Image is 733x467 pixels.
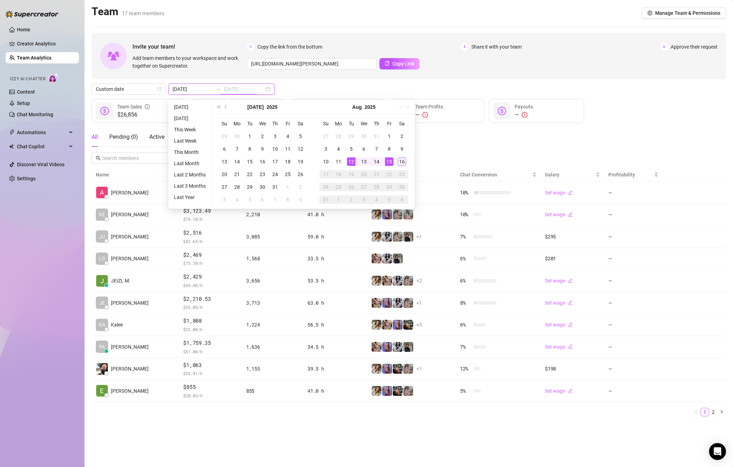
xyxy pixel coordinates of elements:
[347,145,355,153] div: 5
[171,159,209,168] li: Last Month
[294,168,307,181] td: 2025-07-26
[281,130,294,143] td: 2025-07-04
[269,168,281,181] td: 2025-07-24
[360,170,368,179] div: 20
[403,210,413,219] img: Daisy
[382,298,392,308] img: Ava
[256,181,269,193] td: 2025-07-30
[392,61,414,67] span: Copy Link
[171,148,209,156] li: This Month
[271,145,279,153] div: 10
[358,130,370,143] td: 2025-07-30
[372,132,381,141] div: 31
[718,408,726,416] button: right
[709,408,718,416] li: 2
[294,193,307,206] td: 2025-08-09
[403,320,413,330] img: Ava
[396,143,408,155] td: 2025-08-09
[403,364,413,374] img: Daisy
[382,364,392,374] img: Ava
[96,187,108,198] img: Alexicon Ortiag…
[393,210,403,219] img: Daisy
[396,155,408,168] td: 2025-08-16
[403,232,413,242] img: Anna
[247,43,255,51] span: 1
[271,132,279,141] div: 3
[256,193,269,206] td: 2025-08-06
[396,181,408,193] td: 2025-08-30
[132,42,247,51] span: Invite your team!
[568,322,573,327] span: edit
[347,170,355,179] div: 19
[256,143,269,155] td: 2025-07-09
[515,104,533,110] span: Payouts
[383,155,396,168] td: 2025-08-15
[655,10,720,16] span: Manage Team & Permissions
[218,130,231,143] td: 2025-06-29
[17,100,30,106] a: Setup
[269,193,281,206] td: 2025-08-07
[568,300,573,305] span: edit
[372,232,381,242] img: Paige
[393,364,403,374] img: Ava
[545,190,573,195] a: Set wageedit
[460,172,497,178] span: Chat Conversion
[379,58,420,69] button: Copy Link
[385,132,393,141] div: 1
[660,43,668,51] span: 3
[243,168,256,181] td: 2025-07-22
[171,103,209,111] li: [DATE]
[256,155,269,168] td: 2025-07-16
[171,193,209,201] li: Last Year
[370,155,383,168] td: 2025-08-14
[220,157,229,166] div: 13
[322,170,330,179] div: 17
[233,145,241,153] div: 7
[498,107,506,115] span: dollar-circle
[422,112,428,118] span: exclamation-circle
[224,85,264,93] input: End date
[296,183,305,191] div: 2
[393,298,403,308] img: Sadie
[220,170,229,179] div: 20
[568,388,573,393] span: edit
[382,276,392,286] img: Anna
[284,183,292,191] div: 1
[218,155,231,168] td: 2025-07-13
[258,145,267,153] div: 9
[360,157,368,166] div: 13
[296,157,305,166] div: 19
[396,130,408,143] td: 2025-08-02
[370,143,383,155] td: 2025-08-07
[322,183,330,191] div: 24
[332,181,345,193] td: 2025-08-25
[122,10,164,17] span: 17 team members
[545,212,573,217] a: Set wageedit
[171,125,209,134] li: This Week
[372,342,381,352] img: Anna
[383,181,396,193] td: 2025-08-29
[246,157,254,166] div: 15
[269,117,281,130] th: Th
[545,300,573,306] a: Set wageedit
[171,137,209,145] li: Last Week
[231,130,243,143] td: 2025-06-30
[322,157,330,166] div: 10
[568,344,573,349] span: edit
[393,386,403,396] img: Ava
[243,193,256,206] td: 2025-08-05
[117,111,150,119] span: $26,856
[393,254,403,263] img: Anna
[383,130,396,143] td: 2025-08-01
[398,157,406,166] div: 16
[358,143,370,155] td: 2025-08-06
[393,276,403,286] img: Sadie
[271,183,279,191] div: 31
[358,155,370,168] td: 2025-08-13
[334,132,343,141] div: 28
[372,320,381,330] img: Paige
[545,322,573,328] a: Set wageedit
[604,182,663,204] td: —
[522,112,527,118] span: exclamation-circle
[360,183,368,191] div: 27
